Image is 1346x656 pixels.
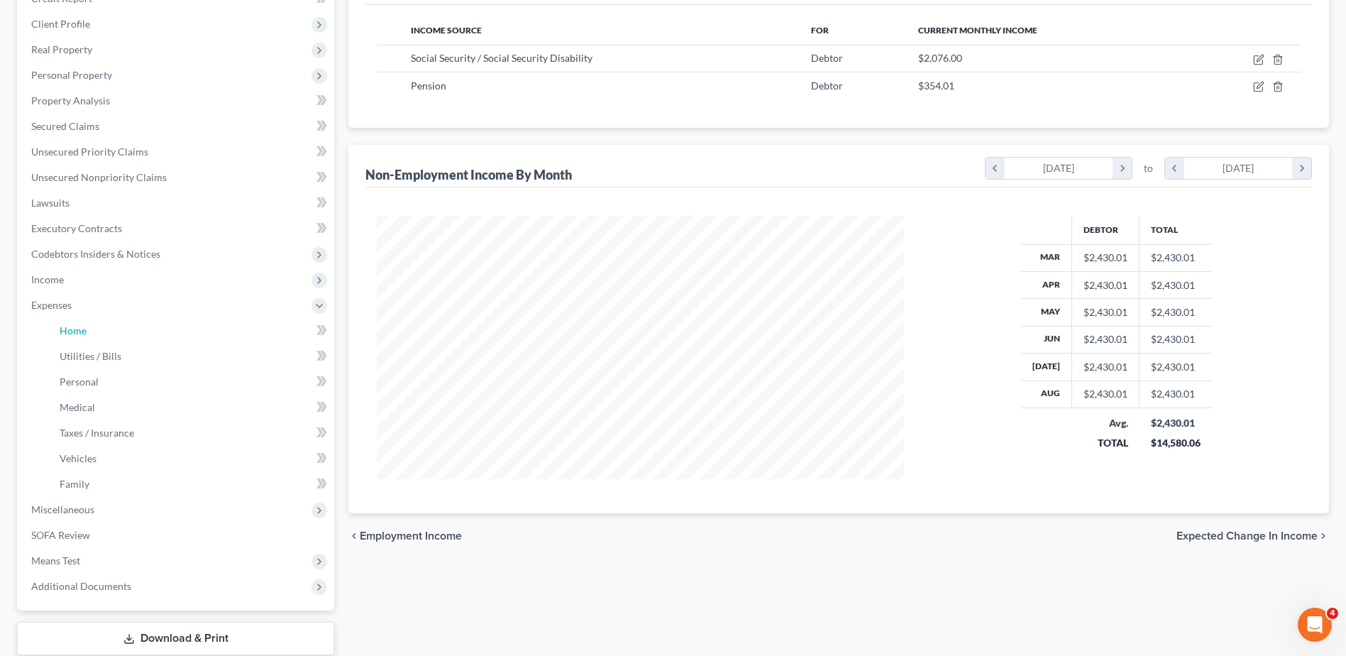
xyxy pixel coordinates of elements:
[1083,387,1127,401] div: $2,430.01
[60,350,121,362] span: Utilities / Bills
[31,120,99,132] span: Secured Claims
[918,80,954,92] span: $354.01
[48,471,334,497] a: Family
[1151,436,1201,450] div: $14,580.06
[811,25,829,35] span: For
[1005,158,1113,179] div: [DATE]
[811,52,843,64] span: Debtor
[1176,530,1329,542] button: Expected Change in Income chevron_right
[348,530,360,542] i: chevron_left
[1140,216,1212,244] th: Total
[1021,244,1072,271] th: Mar
[60,427,134,439] span: Taxes / Insurance
[1165,158,1184,179] i: chevron_left
[1021,354,1072,381] th: [DATE]
[1140,354,1212,381] td: $2,430.01
[811,80,843,92] span: Debtor
[1184,158,1293,179] div: [DATE]
[20,88,334,114] a: Property Analysis
[60,324,87,337] span: Home
[1140,381,1212,408] td: $2,430.01
[48,318,334,344] a: Home
[1144,161,1153,175] span: to
[31,299,72,311] span: Expenses
[1113,158,1132,179] i: chevron_right
[31,69,112,81] span: Personal Property
[20,114,334,139] a: Secured Claims
[1072,216,1140,244] th: Debtor
[1083,416,1128,430] div: Avg.
[1083,360,1127,374] div: $2,430.01
[1083,251,1127,265] div: $2,430.01
[1318,530,1329,542] i: chevron_right
[60,376,99,388] span: Personal
[31,503,94,515] span: Miscellaneous
[31,529,90,541] span: SOFA Review
[60,401,95,413] span: Medical
[365,166,572,183] div: Non-Employment Income By Month
[31,94,110,106] span: Property Analysis
[31,171,167,183] span: Unsecured Nonpriority Claims
[1083,436,1128,450] div: TOTAL
[20,190,334,216] a: Lawsuits
[31,18,90,30] span: Client Profile
[31,222,122,234] span: Executory Contracts
[1083,305,1127,319] div: $2,430.01
[48,344,334,369] a: Utilities / Bills
[918,25,1037,35] span: Current Monthly Income
[48,446,334,471] a: Vehicles
[31,580,131,592] span: Additional Documents
[1083,278,1127,293] div: $2,430.01
[411,52,592,64] span: Social Security / Social Security Disability
[1021,299,1072,326] th: May
[1140,271,1212,298] td: $2,430.01
[31,197,70,209] span: Lawsuits
[48,395,334,420] a: Medical
[31,146,148,158] span: Unsecured Priority Claims
[1083,332,1127,346] div: $2,430.01
[411,80,446,92] span: Pension
[1327,608,1338,619] span: 4
[918,52,962,64] span: $2,076.00
[1176,530,1318,542] span: Expected Change in Income
[31,273,64,285] span: Income
[1140,244,1212,271] td: $2,430.01
[1140,299,1212,326] td: $2,430.01
[1292,158,1311,179] i: chevron_right
[20,165,334,190] a: Unsecured Nonpriority Claims
[20,139,334,165] a: Unsecured Priority Claims
[1298,608,1332,642] iframe: Intercom live chat
[48,369,334,395] a: Personal
[60,452,96,464] span: Vehicles
[1140,326,1212,353] td: $2,430.01
[31,43,92,55] span: Real Property
[360,530,462,542] span: Employment Income
[986,158,1005,179] i: chevron_left
[31,248,160,260] span: Codebtors Insiders & Notices
[348,530,462,542] button: chevron_left Employment Income
[20,523,334,548] a: SOFA Review
[1021,271,1072,298] th: Apr
[1021,326,1072,353] th: Jun
[1151,416,1201,430] div: $2,430.01
[20,216,334,241] a: Executory Contracts
[31,554,80,567] span: Means Test
[60,478,89,490] span: Family
[1021,381,1072,408] th: Aug
[17,622,334,655] a: Download & Print
[48,420,334,446] a: Taxes / Insurance
[411,25,482,35] span: Income Source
